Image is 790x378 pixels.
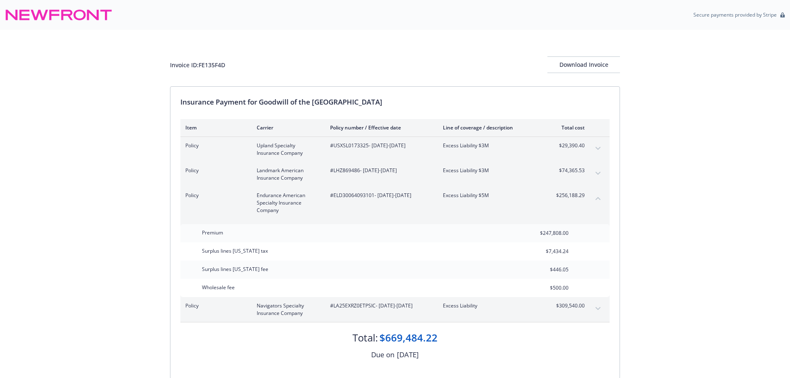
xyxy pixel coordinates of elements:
span: Excess Liability $5M [443,192,540,199]
span: Endurance American Specialty Insurance Company [257,192,317,214]
span: Navigators Specialty Insurance Company [257,302,317,317]
span: $256,188.29 [554,192,585,199]
div: [DATE] [397,349,419,360]
span: Policy [185,302,243,310]
span: Premium [202,229,223,236]
span: Upland Specialty Insurance Company [257,142,317,157]
span: Wholesale fee [202,284,235,291]
button: collapse content [591,192,605,205]
span: Policy [185,167,243,174]
div: Line of coverage / description [443,124,540,131]
span: $309,540.00 [554,302,585,310]
span: Excess Liability [443,302,540,310]
span: #LHZ869486 - [DATE]-[DATE] [330,167,430,174]
span: Surplus lines [US_STATE] fee [202,266,268,273]
span: Excess Liability $3M [443,142,540,149]
div: Item [185,124,243,131]
button: expand content [591,142,605,155]
span: Policy [185,192,243,199]
button: Download Invoice [547,56,620,73]
span: Landmark American Insurance Company [257,167,317,182]
div: Total cost [554,124,585,131]
div: Total: [352,331,378,345]
input: 0.00 [520,227,574,239]
div: Due on [371,349,394,360]
input: 0.00 [520,282,574,294]
div: PolicyUpland Specialty Insurance Company#USXSL0173325- [DATE]-[DATE]Excess Liability $3M$29,390.4... [180,137,610,162]
button: expand content [591,167,605,180]
div: $669,484.22 [379,331,438,345]
span: Policy [185,142,243,149]
span: #USXSL0173325 - [DATE]-[DATE] [330,142,430,149]
span: $29,390.40 [554,142,585,149]
div: Policy number / Effective date [330,124,430,131]
span: Surplus lines [US_STATE] tax [202,247,268,254]
span: $74,365.53 [554,167,585,174]
div: PolicyEndurance American Specialty Insurance Company#ELD30064093101- [DATE]-[DATE]Excess Liabilit... [180,187,610,219]
button: expand content [591,302,605,315]
span: #ELD30064093101 - [DATE]-[DATE] [330,192,430,199]
span: Excess Liability $3M [443,167,540,174]
div: Download Invoice [547,57,620,73]
div: PolicyNavigators Specialty Insurance Company#LA25EXRZ0ETPSIC- [DATE]-[DATE]Excess Liability$309,5... [180,297,610,322]
p: Secure payments provided by Stripe [693,11,777,18]
div: Carrier [257,124,317,131]
div: Insurance Payment for Goodwill of the [GEOGRAPHIC_DATA] [180,97,610,107]
div: PolicyLandmark American Insurance Company#LHZ869486- [DATE]-[DATE]Excess Liability $3M$74,365.53e... [180,162,610,187]
input: 0.00 [520,245,574,258]
div: Invoice ID: FE135F4D [170,61,225,69]
input: 0.00 [520,263,574,276]
span: #LA25EXRZ0ETPSIC - [DATE]-[DATE] [330,302,430,310]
